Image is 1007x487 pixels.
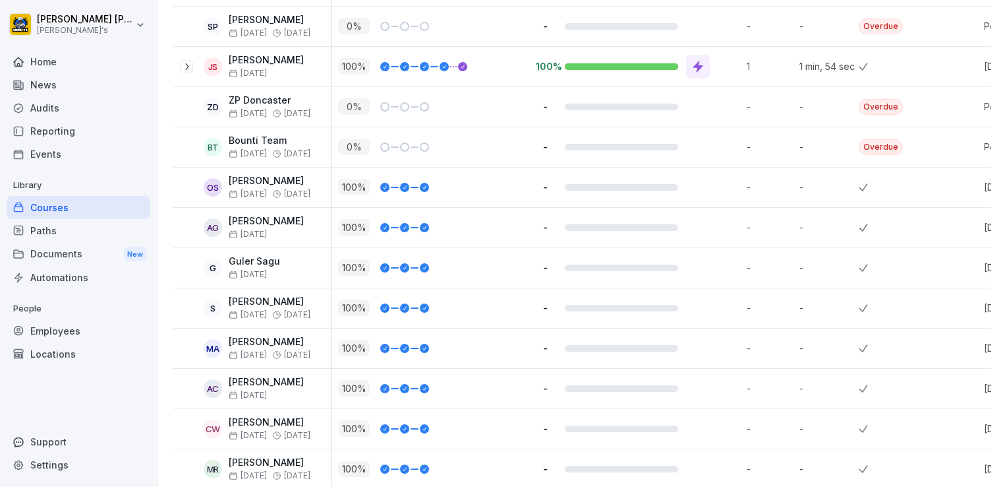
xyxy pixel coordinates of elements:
div: Overdue [859,99,903,115]
span: [DATE] [229,109,267,118]
p: [PERSON_NAME] [PERSON_NAME] [37,14,133,25]
p: - [747,19,793,33]
div: AC [204,379,222,398]
p: - [799,462,859,476]
p: - [799,140,859,154]
p: ZP Doncaster [229,95,310,106]
div: G [204,259,222,277]
p: - [799,301,859,315]
span: [DATE] [229,230,267,239]
p: [PERSON_NAME] [229,457,310,469]
p: - [536,100,554,113]
span: [DATE] [229,28,267,38]
p: 0 % [338,18,370,34]
p: [PERSON_NAME] [229,377,304,388]
p: 1 [747,59,793,73]
a: Locations [7,342,150,366]
p: - [747,140,793,154]
p: 100 % [338,259,370,276]
div: Employees [7,319,150,342]
span: [DATE] [284,109,310,118]
p: - [536,20,554,32]
p: [PERSON_NAME] [229,417,310,428]
p: 100% [536,60,554,73]
p: - [747,180,793,194]
div: Overdue [859,139,903,155]
p: - [747,341,793,355]
p: People [7,298,150,319]
span: [DATE] [284,28,310,38]
p: - [747,462,793,476]
a: Events [7,143,150,166]
div: CW [204,420,222,438]
p: - [799,220,859,234]
div: MA [204,339,222,358]
p: - [747,381,793,395]
p: - [536,463,554,475]
div: ZD [204,98,222,116]
p: [PERSON_NAME]'s [37,26,133,35]
p: [PERSON_NAME] [229,296,310,308]
span: [DATE] [284,471,310,480]
span: [DATE] [229,310,267,319]
a: Home [7,50,150,73]
p: - [799,261,859,275]
p: - [799,180,859,194]
a: Courses [7,196,150,219]
span: [DATE] [229,471,267,480]
p: - [536,422,554,435]
p: [PERSON_NAME] [229,337,310,348]
p: 0 % [338,139,370,155]
p: - [536,342,554,354]
div: Overdue [859,18,903,34]
a: Reporting [7,119,150,143]
p: Library [7,175,150,196]
span: [DATE] [229,69,267,78]
p: - [536,181,554,193]
p: - [747,100,793,114]
div: OS [204,178,222,197]
a: Paths [7,219,150,242]
span: [DATE] [229,149,267,158]
p: 100 % [338,300,370,316]
p: - [799,381,859,395]
p: 1 min, 54 sec [799,59,859,73]
p: Bounti Team [229,135,310,146]
a: News [7,73,150,96]
p: [PERSON_NAME] [229,55,304,66]
div: Settings [7,453,150,476]
p: - [747,301,793,315]
div: S [204,299,222,317]
p: - [747,261,793,275]
p: 100 % [338,58,370,75]
span: [DATE] [284,350,310,360]
p: Guler Sagu [229,256,280,267]
p: 0 % [338,98,370,115]
p: - [536,221,554,234]
a: Automations [7,266,150,289]
span: [DATE] [229,350,267,360]
p: - [799,422,859,436]
span: [DATE] [284,310,310,319]
a: Audits [7,96,150,119]
p: [PERSON_NAME] [229,15,310,26]
p: - [747,422,793,436]
div: New [124,247,146,262]
span: [DATE] [284,149,310,158]
div: Support [7,430,150,453]
div: Documents [7,242,150,267]
span: [DATE] [229,270,267,279]
span: [DATE] [284,189,310,199]
p: - [536,261,554,274]
p: - [799,341,859,355]
p: 100 % [338,179,370,195]
a: DocumentsNew [7,242,150,267]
